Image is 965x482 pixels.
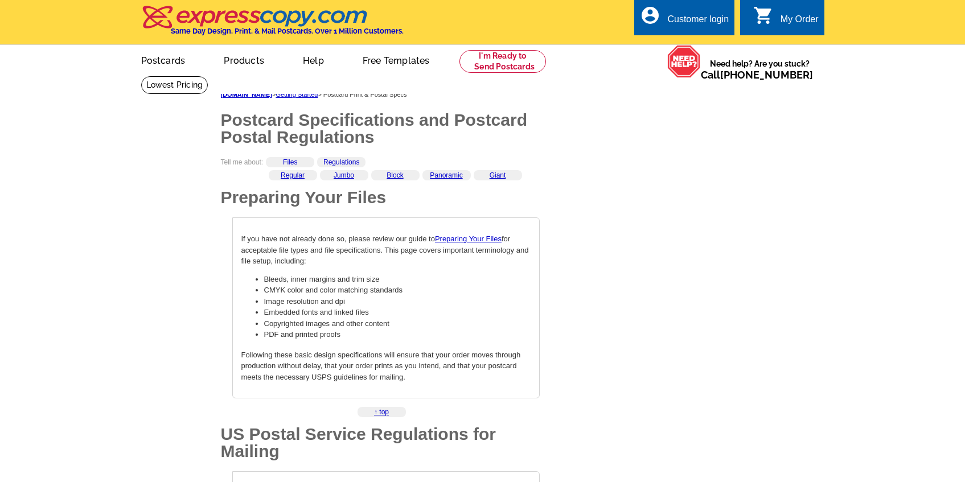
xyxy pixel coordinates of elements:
[221,426,540,460] h1: US Postal Service Regulations for Mailing
[285,46,342,73] a: Help
[344,46,448,73] a: Free Templates
[281,171,305,179] a: Regular
[206,46,282,73] a: Products
[374,408,389,416] a: ↑ top
[323,158,359,166] a: Regulations
[720,69,813,81] a: [PHONE_NUMBER]
[667,14,729,30] div: Customer login
[435,234,502,243] a: Preparing Your Files
[264,329,531,340] li: PDF and printed proofs
[241,233,531,267] p: If you have not already done so, please review our guide to for acceptable file types and file sp...
[701,69,813,81] span: Call
[283,158,297,166] a: Files
[490,171,506,179] a: Giant
[334,171,354,179] a: Jumbo
[805,446,965,482] iframe: LiveChat chat widget
[171,27,404,35] h4: Same Day Design, Print, & Mail Postcards. Over 1 Million Customers.
[701,58,819,81] span: Need help? Are you stuck?
[264,318,531,329] li: Copyrighted images and other content
[753,13,819,27] a: shopping_cart My Order
[221,91,272,98] a: [DOMAIN_NAME]
[667,45,701,78] img: help
[221,157,540,176] div: Tell me about:
[241,349,531,383] p: Following these basic design specifications will ensure that your order moves through production ...
[264,274,531,285] li: Bleeds, inner margins and trim size
[264,307,531,318] li: Embedded fonts and linked files
[387,171,403,179] a: Block
[640,5,660,26] i: account_circle
[264,285,531,296] li: CMYK color and color matching standards
[264,296,531,307] li: Image resolution and dpi
[276,91,318,98] a: Getting Started
[221,112,540,146] h1: Postcard Specifications and Postcard Postal Regulations
[640,13,729,27] a: account_circle Customer login
[123,46,204,73] a: Postcards
[221,91,407,98] span: > > Postcard Print & Postal Specs
[141,14,404,35] a: Same Day Design, Print, & Mail Postcards. Over 1 Million Customers.
[781,14,819,30] div: My Order
[430,171,462,179] a: Panoramic
[221,189,540,206] h1: Preparing Your Files
[753,5,774,26] i: shopping_cart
